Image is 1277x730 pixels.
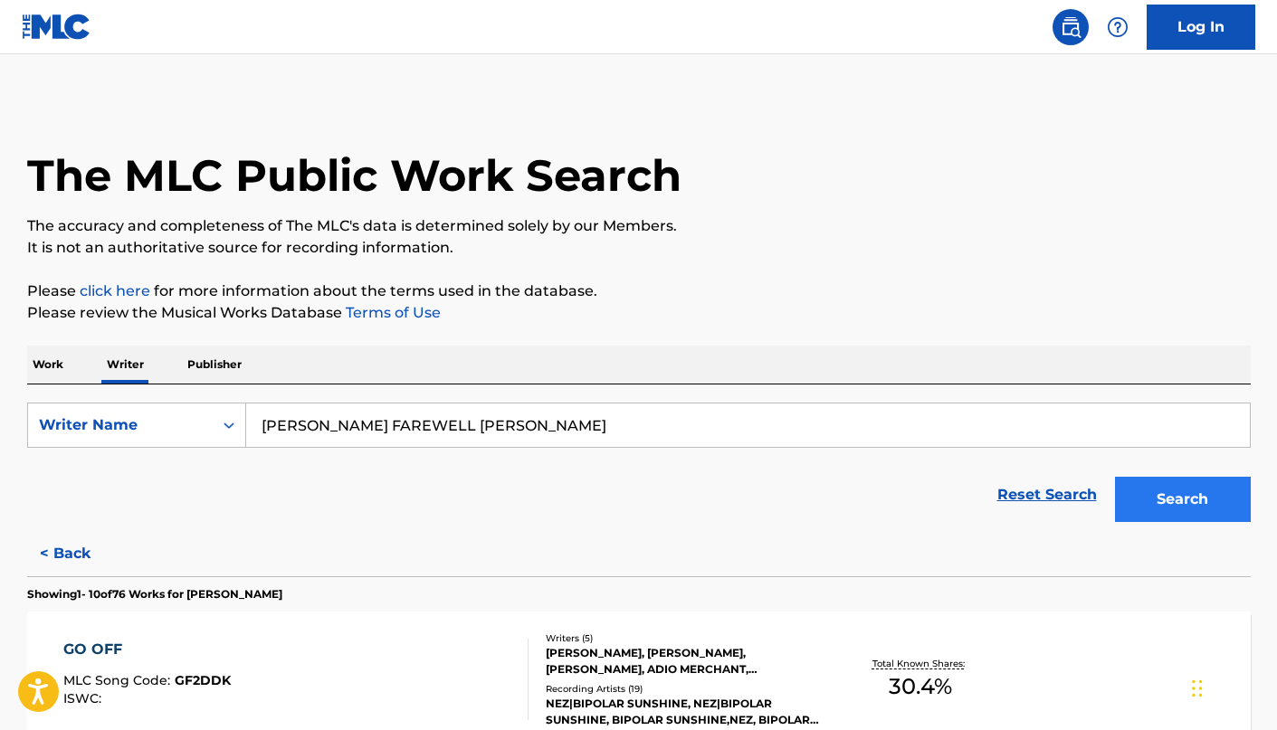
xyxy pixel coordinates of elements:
p: It is not an authoritative source for recording information. [27,237,1251,259]
a: Public Search [1053,9,1089,45]
div: Writer Name [39,414,202,436]
div: GO OFF [63,639,231,660]
button: Search [1115,477,1251,522]
a: Terms of Use [342,304,441,321]
div: [PERSON_NAME], [PERSON_NAME], [PERSON_NAME], ADIO MERCHANT, [PERSON_NAME] [546,645,819,678]
p: The accuracy and completeness of The MLC's data is determined solely by our Members. [27,215,1251,237]
p: Please review the Musical Works Database [27,302,1251,324]
div: Writers ( 5 ) [546,631,819,645]
span: ISWC : [63,690,106,706]
div: NEZ|BIPOLAR SUNSHINE, NEZ|BIPOLAR SUNSHINE, BIPOLAR SUNSHINE,NEZ, BIPOLAR SUNSHINE, NEZ BIPOLAR S... [546,696,819,728]
img: help [1107,16,1129,38]
p: Total Known Shares: [872,657,969,670]
p: Writer [101,346,149,384]
a: Log In [1147,5,1255,50]
p: Work [27,346,69,384]
button: < Back [27,531,136,576]
img: MLC Logo [22,14,91,40]
span: MLC Song Code : [63,672,175,688]
a: Reset Search [988,475,1106,515]
span: 30.4 % [889,670,952,703]
p: Please for more information about the terms used in the database. [27,280,1251,302]
div: Help [1100,9,1136,45]
h1: The MLC Public Work Search [27,148,681,203]
img: search [1060,16,1082,38]
a: click here [80,282,150,299]
span: GF2DDK [175,672,231,688]
div: Recording Artists ( 19 ) [546,682,819,696]
form: Search Form [27,403,1251,531]
p: Publisher [182,346,247,384]
div: Drag [1192,661,1203,716]
p: Showing 1 - 10 of 76 Works for [PERSON_NAME] [27,586,282,602]
iframe: Chat Widget [1186,643,1277,730]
